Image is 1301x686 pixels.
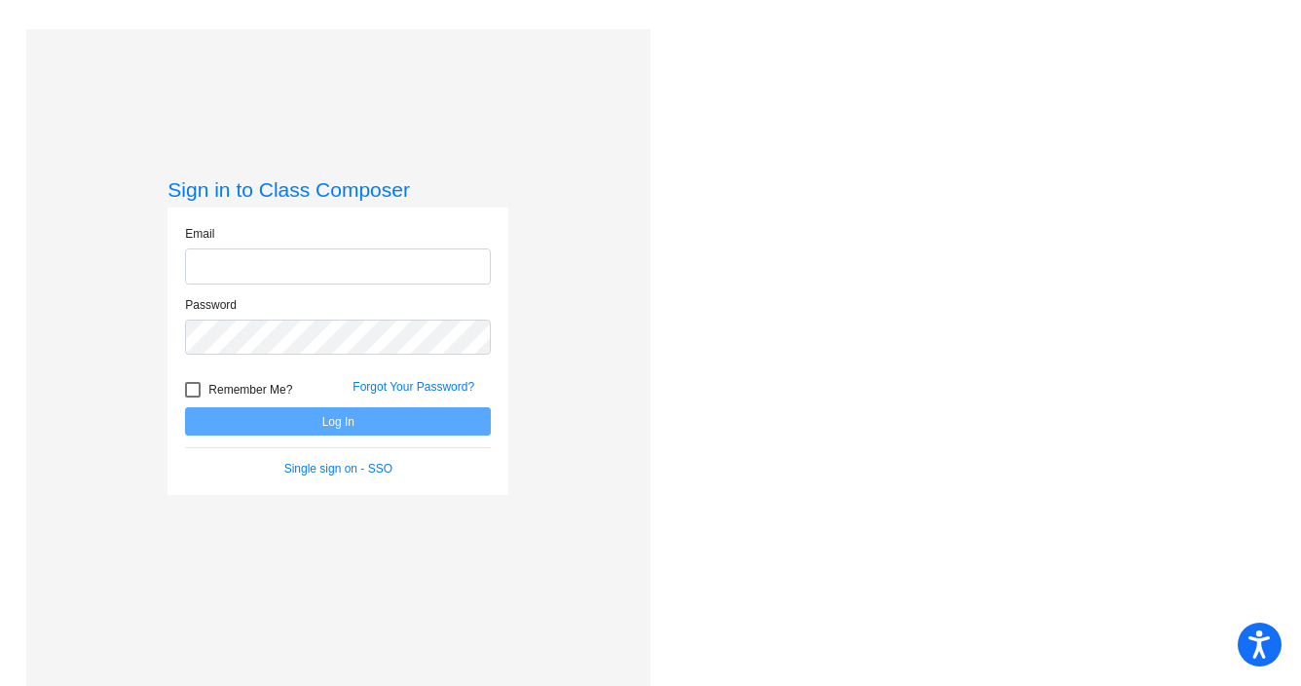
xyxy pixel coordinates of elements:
label: Email [185,225,214,243]
span: Remember Me? [208,378,292,401]
label: Password [185,296,237,314]
button: Log In [185,407,491,436]
h3: Sign in to Class Composer [167,177,508,202]
a: Forgot Your Password? [353,380,474,394]
a: Single sign on - SSO [284,462,392,476]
